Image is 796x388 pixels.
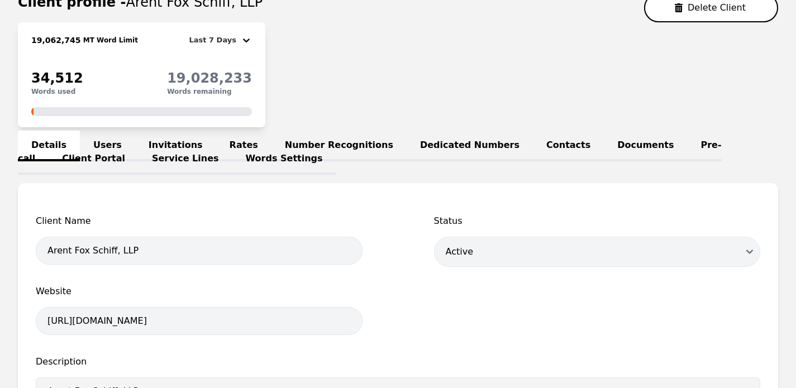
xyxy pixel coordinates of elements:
a: Service Lines [139,144,232,175]
span: 19,028,233 [167,70,252,86]
a: Pre-call [18,131,722,175]
p: Words used [31,87,83,96]
span: 19,062,745 [31,36,81,45]
input: https://company.com [36,307,363,335]
a: Rates [216,131,271,161]
span: 34,512 [31,70,83,86]
a: Number Recognitions [271,131,407,161]
span: Website [36,285,363,298]
span: Client Name [36,214,363,228]
div: Last 7 Days [189,33,241,47]
a: Dedicated Numbers [407,131,533,161]
p: Words remaining [167,87,252,96]
a: Words Settings [232,144,336,175]
span: Description [36,355,760,368]
a: Users [80,131,135,161]
a: Contacts [533,131,604,161]
h2: MT Word Limit [81,36,138,45]
a: Documents [604,131,687,161]
a: Client Portal [49,144,139,175]
span: Status [434,214,761,228]
a: Invitations [135,131,216,161]
input: Client name [36,237,363,265]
